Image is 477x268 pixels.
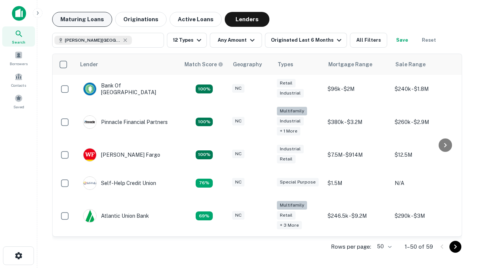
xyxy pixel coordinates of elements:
td: $96k - $2M [324,75,391,103]
td: $380k - $3.2M [324,103,391,141]
a: Saved [2,91,35,111]
div: NC [232,150,244,158]
div: Matching Properties: 26, hasApolloMatch: undefined [196,118,213,127]
div: Multifamily [277,201,307,210]
td: $12.5M [391,141,458,169]
iframe: Chat Widget [440,185,477,220]
button: Lenders [225,12,269,27]
h6: Match Score [184,60,222,68]
button: Save your search to get updates of matches that match your search criteria. [390,33,414,48]
a: Contacts [2,70,35,90]
span: Borrowers [10,61,28,67]
button: Originations [115,12,167,27]
div: Pinnacle Financial Partners [83,115,168,129]
th: Sale Range [391,54,458,75]
div: Lender [80,60,98,69]
div: Originated Last 6 Months [271,36,344,45]
div: NC [232,84,244,93]
button: All Filters [350,33,387,48]
div: Retail [277,155,296,163]
div: NC [232,211,244,220]
button: Any Amount [210,33,262,48]
div: Retail [277,211,296,220]
div: NC [232,117,244,125]
td: $240k - $1.8M [391,75,458,103]
div: Sale Range [395,60,426,69]
div: [PERSON_NAME] Fargo [83,148,160,162]
button: Originated Last 6 Months [265,33,347,48]
p: 1–50 of 59 [405,242,433,251]
div: 50 [374,241,393,252]
div: Matching Properties: 15, hasApolloMatch: undefined [196,84,213,93]
th: Lender [76,54,180,75]
span: Search [12,39,25,45]
td: $7.5M - $914M [324,141,391,169]
div: Types [278,60,293,69]
div: Retail [277,79,296,87]
div: Atlantic Union Bank [83,209,149,223]
button: Reset [417,33,441,48]
div: Geography [233,60,262,69]
div: Industrial [277,145,304,153]
a: Search [2,26,35,47]
p: Rows per page: [331,242,371,251]
td: $290k - $3M [391,197,458,235]
img: capitalize-icon.png [12,6,26,21]
div: Matching Properties: 11, hasApolloMatch: undefined [196,179,213,188]
div: Special Purpose [277,178,319,186]
img: picture [83,210,96,222]
div: Self-help Credit Union [83,176,156,190]
a: Borrowers [2,48,35,68]
div: + 3 more [277,221,302,230]
button: Go to next page [449,241,461,253]
span: [PERSON_NAME][GEOGRAPHIC_DATA], [GEOGRAPHIC_DATA] [65,37,121,44]
div: Matching Properties: 10, hasApolloMatch: undefined [196,211,213,220]
td: $1.5M [324,169,391,197]
div: Industrial [277,117,304,125]
td: N/A [391,169,458,197]
th: Capitalize uses an advanced AI algorithm to match your search with the best lender. The match sco... [180,54,228,75]
div: Multifamily [277,107,307,115]
div: Capitalize uses an advanced AI algorithm to match your search with the best lender. The match sco... [184,60,223,68]
img: picture [83,83,96,95]
img: picture [83,177,96,189]
img: picture [83,149,96,161]
button: Maturing Loans [52,12,112,27]
th: Types [273,54,324,75]
div: Industrial [277,89,304,98]
span: Contacts [11,82,26,88]
div: Mortgage Range [328,60,372,69]
th: Mortgage Range [324,54,391,75]
th: Geography [228,54,273,75]
div: Matching Properties: 15, hasApolloMatch: undefined [196,150,213,159]
div: NC [232,178,244,186]
span: Saved [13,104,24,110]
button: 12 Types [167,33,207,48]
td: $260k - $2.9M [391,103,458,141]
img: picture [83,116,96,128]
div: + 1 more [277,127,300,135]
div: Bank Of [GEOGRAPHIC_DATA] [83,82,173,96]
button: Active Loans [170,12,222,27]
td: $246.5k - $9.2M [324,197,391,235]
